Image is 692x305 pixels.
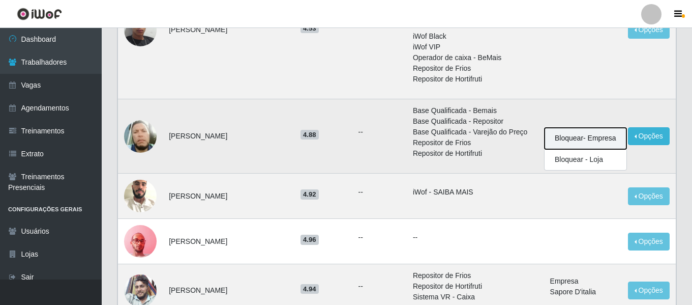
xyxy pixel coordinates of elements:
[163,99,294,174] td: [PERSON_NAME]
[413,137,538,148] li: Repositor de Frios
[413,31,538,42] li: iWof Black
[413,187,538,198] li: iWof - SAIBA MAIS
[413,42,538,52] li: iWof VIP
[413,127,538,137] li: Base Qualificada - Varejão do Preço
[124,219,157,263] img: 1686058253225.jpeg
[17,8,62,20] img: CoreUI Logo
[628,233,670,251] button: Opções
[300,130,319,140] span: 4.88
[124,174,157,217] img: 1745615906259.jpeg
[550,287,616,297] li: Sapore D'italia
[300,23,319,34] span: 4.53
[628,187,670,205] button: Opções
[628,127,670,145] button: Opções
[124,117,157,155] img: 1673493072415.jpeg
[163,174,294,219] td: [PERSON_NAME]
[545,149,626,170] button: Bloquear - Loja
[413,292,538,302] li: Sistema VR - Caixa
[358,232,401,243] ul: --
[413,281,538,292] li: Repositor de Hortifruti
[628,282,670,299] button: Opções
[413,232,538,243] p: --
[300,235,319,245] span: 4.96
[413,74,538,85] li: Repositor de Hortifruti
[300,189,319,200] span: 4.92
[413,105,538,116] li: Base Qualificada - Bemais
[413,116,538,127] li: Base Qualificada - Repositor
[358,187,401,198] ul: --
[413,63,538,74] li: Repositor de Frios
[413,270,538,281] li: Repositor de Frios
[545,128,626,149] button: Bloquear - Empresa
[550,276,616,287] li: Empresa
[413,52,538,63] li: Operador de caixa - BeMais
[358,281,401,292] ul: --
[628,21,670,39] button: Opções
[300,284,319,294] span: 4.94
[358,127,401,137] ul: --
[413,148,538,159] li: Repositor de Hortifruti
[163,219,294,264] td: [PERSON_NAME]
